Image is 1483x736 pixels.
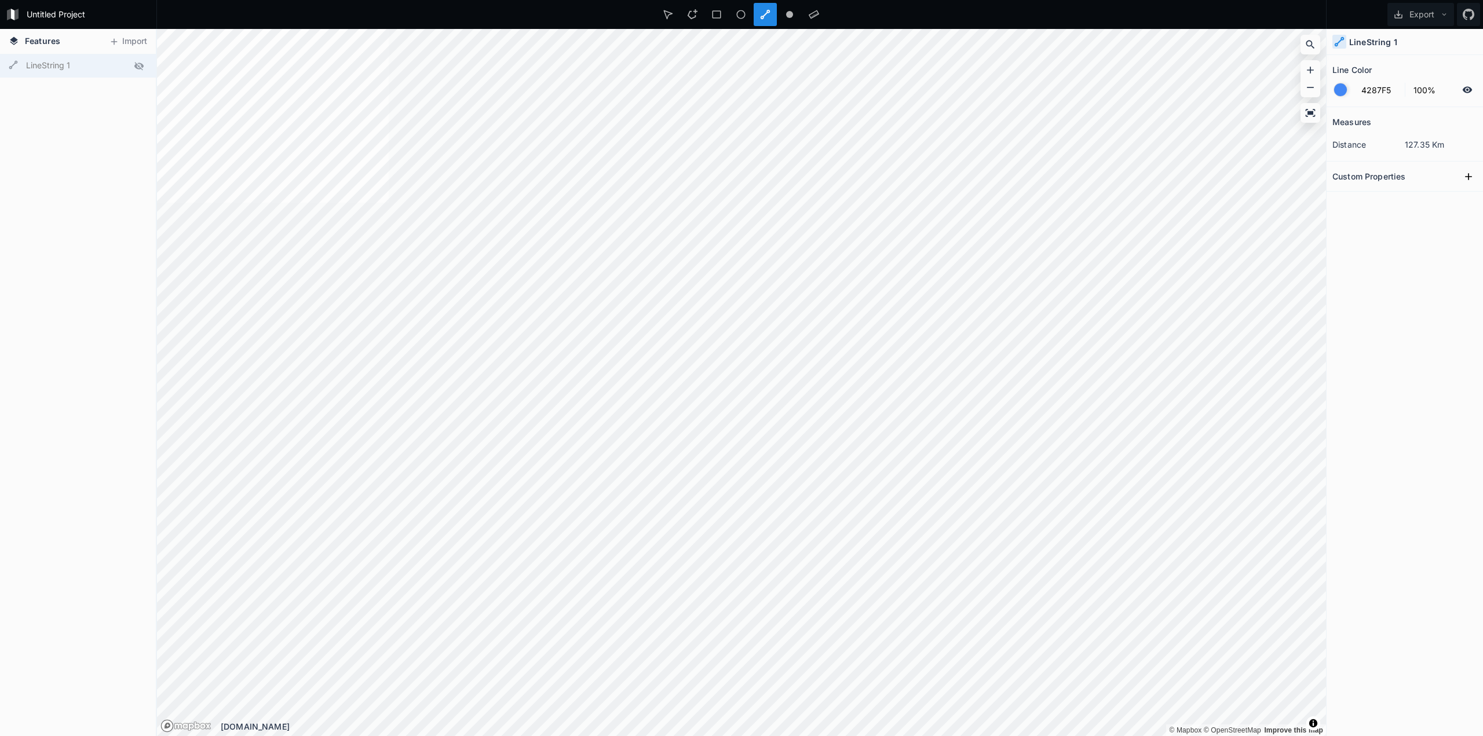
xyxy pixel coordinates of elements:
a: Mapbox [1169,726,1201,734]
a: OpenStreetMap [1204,726,1261,734]
button: Toggle attribution [1306,716,1320,730]
span: Features [25,35,60,47]
h4: LineString 1 [1349,36,1397,48]
button: Export [1387,3,1454,26]
button: Import [103,32,153,51]
a: Mapbox logo [160,719,211,733]
h2: Measures [1332,113,1371,131]
div: [DOMAIN_NAME] [221,720,1326,733]
a: Map feedback [1264,726,1323,734]
h2: Line Color [1332,61,1372,79]
dt: distance [1332,138,1405,151]
a: Mapbox logo [160,719,174,733]
dd: 127.35 Km [1405,138,1477,151]
h2: Custom Properties [1332,167,1405,185]
span: Toggle attribution [1310,717,1317,730]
